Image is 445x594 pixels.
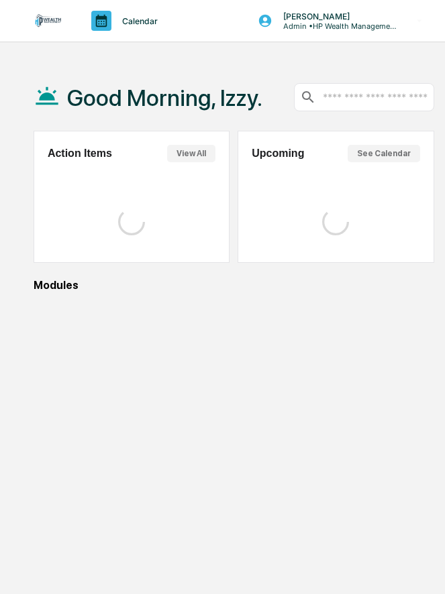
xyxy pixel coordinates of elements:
[273,11,397,21] p: [PERSON_NAME]
[32,14,64,27] img: logo
[48,147,112,160] h2: Action Items
[273,21,397,31] p: Admin • HP Wealth Management, LLC
[67,84,262,111] h1: Good Morning, Izzy.
[34,279,434,292] div: Modules
[167,145,215,162] button: View All
[111,16,164,26] p: Calendar
[348,145,420,162] button: See Calendar
[252,147,304,160] h2: Upcoming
